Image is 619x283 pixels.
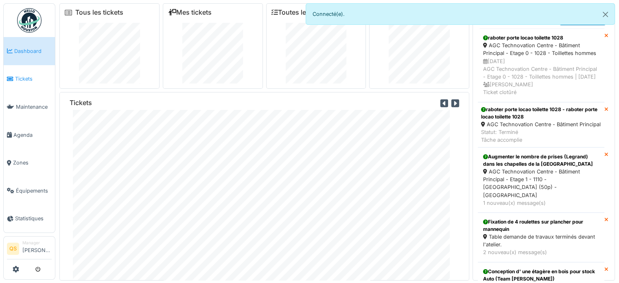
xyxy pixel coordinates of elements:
a: Agenda [4,121,55,149]
div: raboter porte locao toilette 1028 [483,34,599,42]
li: QS [7,243,19,255]
img: Badge_color-CXgf-gQk.svg [17,8,42,33]
a: Dashboard [4,37,55,65]
a: Équipements [4,177,55,205]
div: Table demande de travaux terminés devant l'atelier. [483,233,599,248]
div: Statut: Terminé Tâche accomplie [481,128,601,144]
div: Fixation de 4 roulettes sur plancher pour mannequin [483,218,599,233]
a: Zones [4,149,55,177]
span: Zones [13,159,52,167]
a: Mes tickets [168,9,212,16]
a: Maintenance [4,93,55,121]
span: Dashboard [14,47,52,55]
div: Augmenter le nombre de prises (Legrand) dans les chapelles de la [GEOGRAPHIC_DATA] [483,153,599,168]
li: [PERSON_NAME] [22,240,52,257]
a: Tickets [4,65,55,93]
a: Fixation de 4 roulettes sur plancher pour mannequin Table demande de travaux terminés devant l'at... [478,213,604,262]
span: Statistiques [15,215,52,222]
div: 2 nouveau(x) message(s) [483,248,599,256]
div: AGC Technovation Centre - Bâtiment Principal - Etage 0 - 1028 - Toillettes hommes [483,42,599,57]
span: Équipements [16,187,52,195]
span: Tickets [15,75,52,83]
div: AGC Technovation Centre - Bâtiment Principal [481,121,601,128]
a: QS Manager[PERSON_NAME] [7,240,52,259]
a: Toutes les tâches [271,9,332,16]
div: Manager [22,240,52,246]
span: Agenda [13,131,52,139]
div: raboter porte locao toilette 1028 - raboter porte locao toilette 1028 [481,106,601,121]
div: Conception d' une étagère en bois pour stock Auto (Team [PERSON_NAME]) [483,268,599,283]
div: AGC Technovation Centre - Bâtiment Principal - Etage 1 - 1110 - [GEOGRAPHIC_DATA] (50p) - [GEOGRA... [483,168,599,199]
div: Connecté(e). [306,3,615,25]
div: 1 nouveau(x) message(s) [483,199,599,207]
span: Maintenance [16,103,52,111]
a: raboter porte locao toilette 1028 - raboter porte locao toilette 1028 AGC Technovation Centre - B... [478,102,604,148]
h6: Tickets [70,99,92,107]
button: Close [596,4,615,25]
a: raboter porte locao toilette 1028 AGC Technovation Centre - Bâtiment Principal - Etage 0 - 1028 -... [478,29,604,102]
a: Tous les tickets [75,9,123,16]
div: [DATE] AGC Technovation Centre - Bâtiment Principal - Etage 0 - 1028 - Toillettes hommes | [DATE]... [483,57,599,97]
a: Augmenter le nombre de prises (Legrand) dans les chapelles de la [GEOGRAPHIC_DATA] AGC Technovati... [478,147,604,213]
a: Statistiques [4,205,55,233]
